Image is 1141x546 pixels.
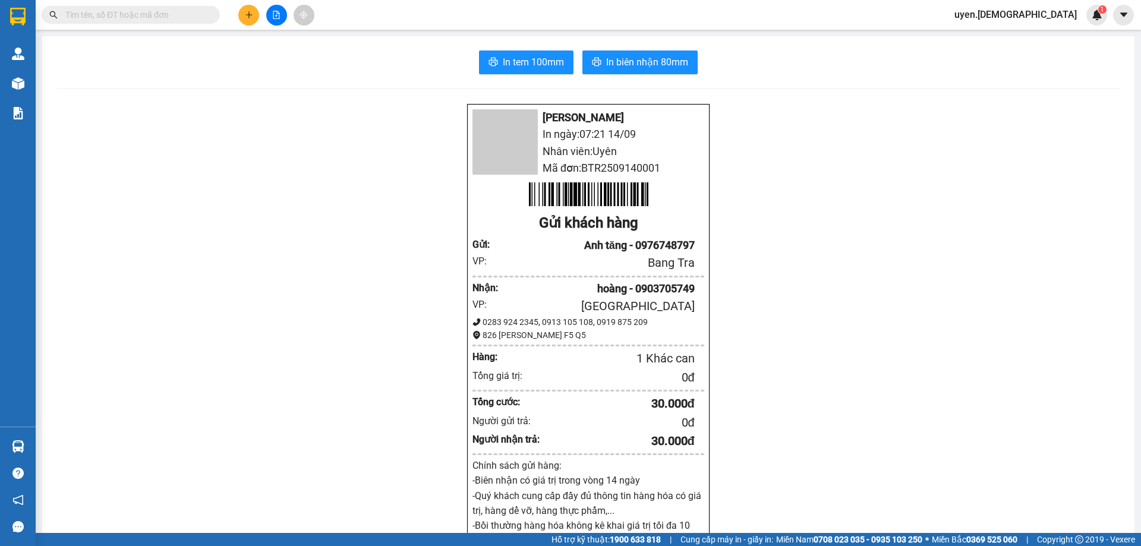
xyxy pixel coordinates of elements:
p: -Biên nhận có giá trị trong vòng 14 ngày [472,473,704,488]
div: 0 đ [540,414,695,432]
div: Gửi khách hàng [472,212,704,235]
button: file-add [266,5,287,26]
div: Nhận : [472,280,502,295]
div: 30.000 đ [540,432,695,450]
div: Bang Tra [502,254,695,272]
span: In biên nhận 80mm [606,55,688,70]
img: warehouse-icon [12,48,24,60]
span: Hỗ trợ kỹ thuật: [551,533,661,546]
img: warehouse-icon [12,440,24,453]
strong: 0369 525 060 [966,535,1017,544]
span: uyen.[DEMOGRAPHIC_DATA] [945,7,1086,22]
span: phone [472,318,481,326]
span: copyright [1075,535,1083,544]
div: 826 [PERSON_NAME] F5 Q5 [472,329,704,342]
span: printer [592,57,601,68]
div: 0 đ [540,368,695,387]
li: In ngày: 07:21 14/09 [472,126,704,143]
span: aim [300,11,308,19]
span: caret-down [1118,10,1129,20]
span: 1 [1100,5,1104,14]
div: Chính sách gửi hàng: [472,458,704,473]
div: Người nhận trả: [472,432,540,447]
strong: 1900 633 818 [610,535,661,544]
button: printerIn biên nhận 80mm [582,51,698,74]
div: Anh tăng - 0976748797 [502,237,695,254]
span: message [12,521,24,532]
span: In tem 100mm [503,55,564,70]
div: Hàng: [472,349,521,364]
img: icon-new-feature [1092,10,1102,20]
img: logo-vxr [10,8,26,26]
span: ⚪️ [925,537,929,542]
div: VP: [472,254,502,269]
div: 0283 924 2345, 0913 105 108, 0919 875 209 [472,315,704,329]
li: Mã đơn: BTR2509140001 [472,160,704,176]
button: printerIn tem 100mm [479,51,573,74]
span: printer [488,57,498,68]
div: [GEOGRAPHIC_DATA] [502,297,695,315]
div: 30.000 đ [540,394,695,413]
span: Cung cấp máy in - giấy in: [680,533,773,546]
sup: 1 [1098,5,1107,14]
span: notification [12,494,24,506]
span: file-add [272,11,280,19]
div: hoàng - 0903705749 [502,280,695,297]
li: [PERSON_NAME] [472,109,704,126]
div: Gửi : [472,237,502,252]
button: plus [238,5,259,26]
input: Tìm tên, số ĐT hoặc mã đơn [65,8,206,21]
span: plus [245,11,253,19]
span: | [670,533,672,546]
div: Tổng giá trị: [472,368,540,383]
span: Miền Bắc [932,533,1017,546]
button: caret-down [1113,5,1134,26]
div: 1 Khác can [521,349,695,368]
img: warehouse-icon [12,77,24,90]
span: environment [472,331,481,339]
img: solution-icon [12,107,24,119]
p: -Quý khách cung cấp đầy đủ thông tin hàng hóa có giá trị, hàng dể vỡ, hàng thực phẩm,... [472,488,704,518]
button: aim [294,5,314,26]
strong: 0708 023 035 - 0935 103 250 [814,535,922,544]
div: Người gửi trả: [472,414,540,428]
span: question-circle [12,468,24,479]
span: | [1026,533,1028,546]
span: Miền Nam [776,533,922,546]
li: Nhân viên: Uyên [472,143,704,160]
div: Tổng cước: [472,394,540,409]
span: search [49,11,58,19]
div: VP: [472,297,502,312]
